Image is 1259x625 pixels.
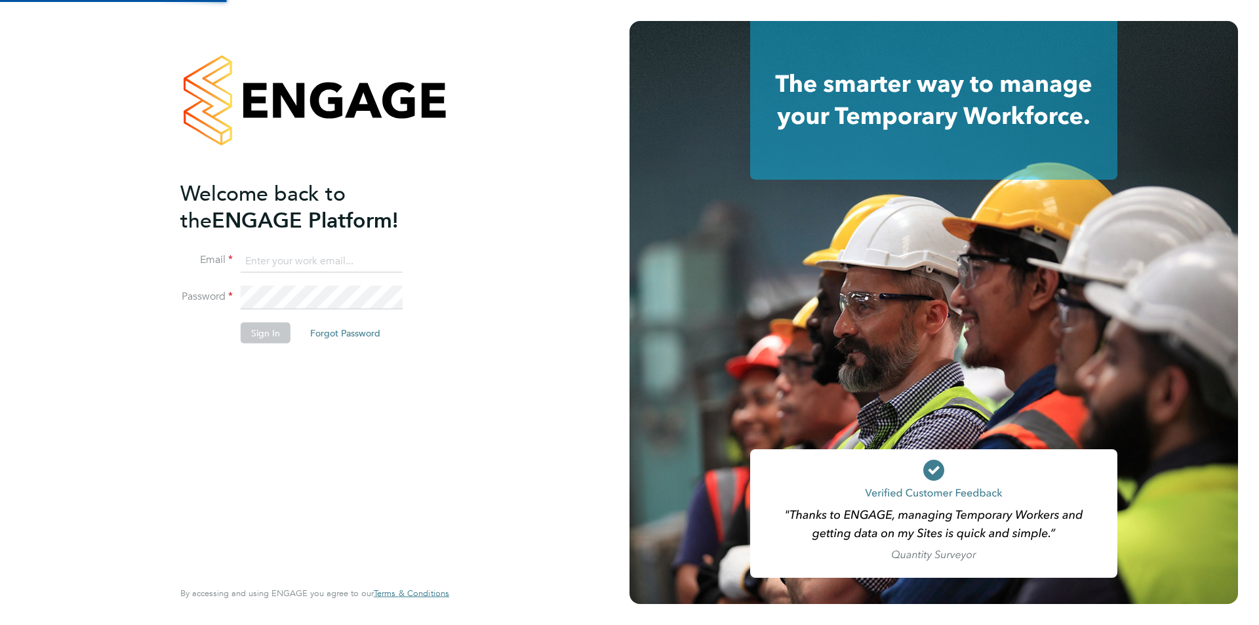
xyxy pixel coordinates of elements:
button: Sign In [241,323,290,344]
button: Forgot Password [300,323,391,344]
span: By accessing and using ENGAGE you agree to our [180,588,449,599]
label: Email [180,253,233,267]
a: Terms & Conditions [374,588,449,599]
label: Password [180,290,233,304]
span: Welcome back to the [180,180,346,233]
h2: ENGAGE Platform! [180,180,436,233]
input: Enter your work email... [241,249,403,273]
